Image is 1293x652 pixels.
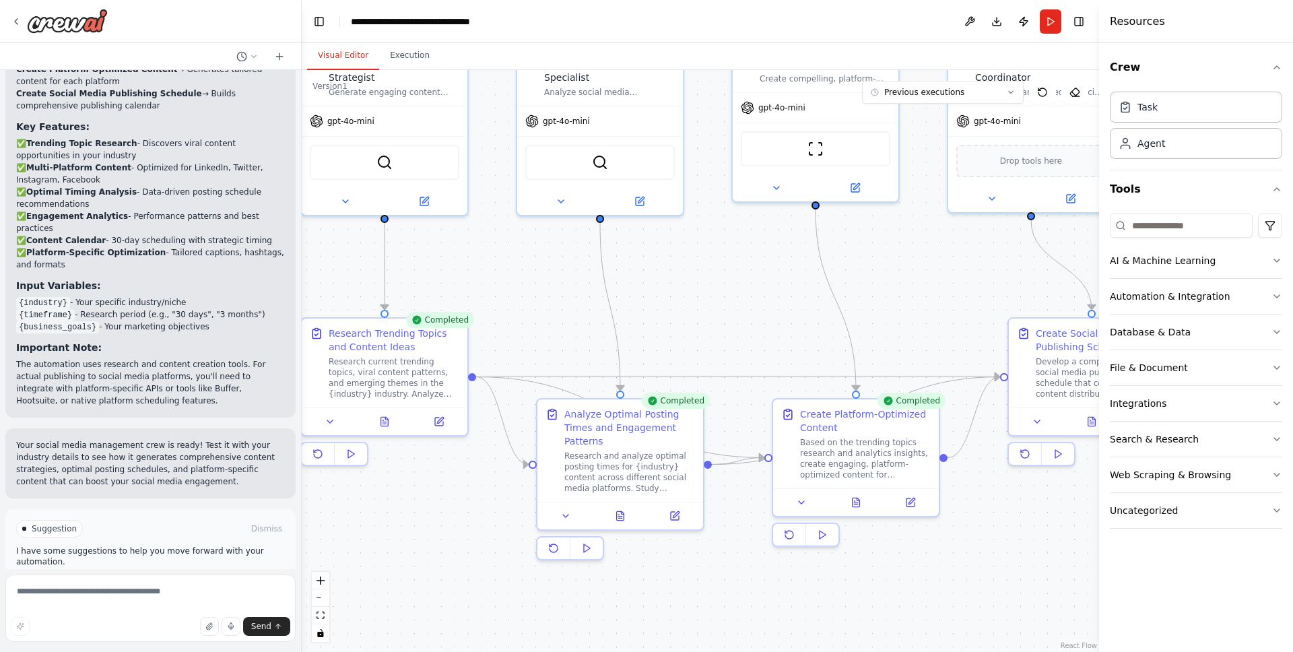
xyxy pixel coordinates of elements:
[312,572,329,642] div: React Flow controls
[222,617,240,636] button: Click to speak your automation idea
[312,572,329,589] button: zoom in
[975,57,1106,84] div: Social Media Publishing Coordinator
[1110,254,1216,267] div: AI & Machine Learning
[1036,356,1166,399] div: Develop a comprehensive social media publishing schedule that coordinates content distribution ac...
[536,398,704,566] div: CompletedAnalyze Optimal Posting Times and Engagement PatternsResearch and analyze optimal postin...
[406,312,474,328] div: Completed
[1110,457,1282,492] button: Web Scraping & Browsing
[760,73,890,84] div: Create compelling, platform-optimized content for {industry} including captions, hashtags, and co...
[1032,191,1108,207] button: Open in side panel
[817,180,893,196] button: Open in side panel
[269,48,290,65] button: Start a new chat
[1137,137,1165,150] div: Agent
[1110,170,1282,208] button: Tools
[731,48,900,203] div: Content Creation SpecialistCreate compelling, platform-optimized content for {industry} including...
[300,48,469,216] div: Social Media Content StrategistGenerate engaging content ideas and strategies for {industry} by r...
[416,414,462,430] button: Open in side panel
[1137,100,1158,114] div: Task
[26,211,128,221] strong: Engagement Analytics
[16,439,285,488] p: Your social media management crew is ready! Test it with your industry details to see how it gene...
[809,209,863,391] g: Edge from 0a4bcf0e-9485-4597-be54-6d98f0e6dfe3 to 92b90d5b-7bb5-4227-855a-2477ecf7c384
[800,437,931,480] div: Based on the trending topics research and analytics insights, create engaging, platform-optimized...
[544,87,675,98] div: Analyze social media performance metrics for {industry} content, identify engagement patterns, de...
[1110,13,1165,30] h4: Resources
[1110,493,1282,528] button: Uncategorized
[772,398,940,552] div: CompletedCreate Platform-Optimized ContentBased on the trending topics research and analytics ins...
[26,236,106,245] strong: Content Calendar
[251,621,271,632] span: Send
[379,42,440,70] button: Execution
[26,139,137,148] strong: Trending Topic Research
[1036,327,1166,354] div: Create Social Media Publishing Schedule
[11,617,30,636] button: Improve this prompt
[1007,317,1176,471] div: Create Social Media Publishing ScheduleDevelop a comprehensive social media publishing schedule t...
[16,297,70,309] code: {industry}
[1110,361,1188,374] div: File & Document
[1110,397,1166,410] div: Integrations
[601,193,677,209] button: Open in side panel
[16,296,285,308] li: - Your specific industry/niche
[1063,414,1121,430] button: View output
[329,87,459,98] div: Generate engaging content ideas and strategies for {industry} by researching trending topics, ana...
[884,87,964,98] span: Previous executions
[947,48,1115,214] div: Social Media Publishing CoordinatorCoordinate and schedule social media content publication acros...
[877,393,946,409] div: Completed
[1110,243,1282,278] button: AI & Machine Learning
[593,223,627,391] g: Edge from 6b26e299-f6e4-4bfe-b34f-e0d479729af7 to 7582f58b-e0f2-4f93-b60f-4e460b939b5c
[1110,48,1282,86] button: Crew
[378,223,391,310] g: Edge from 233345b0-6dd4-4590-a01f-524078c1e467 to 538187a1-489d-4acc-9562-8dd2de580be6
[26,248,166,257] strong: Platform-Specific Optimization
[1110,208,1282,540] div: Tools
[231,48,263,65] button: Switch to previous chat
[16,309,75,321] code: {timeframe}
[1061,642,1097,649] a: React Flow attribution
[307,42,379,70] button: Visual Editor
[564,451,695,494] div: Research and analyze optimal posting times for {industry} content across different social media p...
[351,15,502,28] nav: breadcrumb
[16,321,99,333] code: {business_goals}
[327,116,374,127] span: gpt-4o-mini
[310,12,329,31] button: Hide left sidebar
[1110,504,1178,517] div: Uncategorized
[1110,350,1282,385] button: File & Document
[758,102,805,113] span: gpt-4o-mini
[948,370,1000,465] g: Edge from 92b90d5b-7bb5-4227-855a-2477ecf7c384 to 712d0ff8-1b54-49af-a989-23415375dac0
[887,494,933,511] button: Open in side panel
[516,48,684,216] div: Social Media Analytics SpecialistAnalyze social media performance metrics for {industry} content,...
[1110,432,1199,446] div: Search & Research
[16,89,202,98] strong: Create Social Media Publishing Schedule
[476,370,529,471] g: Edge from 538187a1-489d-4acc-9562-8dd2de580be6 to 7582f58b-e0f2-4f93-b60f-4e460b939b5c
[642,393,710,409] div: Completed
[32,523,77,534] span: Suggestion
[329,356,459,399] div: Research current trending topics, viral content patterns, and emerging themes in the {industry} i...
[592,508,649,524] button: View output
[26,187,137,197] strong: Optimal Timing Analysis
[1110,279,1282,314] button: Automation & Integration
[27,9,108,33] img: Logo
[544,57,675,84] div: Social Media Analytics Specialist
[329,327,459,354] div: Research Trending Topics and Content Ideas
[312,624,329,642] button: toggle interactivity
[1000,154,1063,168] span: Drop tools here
[16,121,90,132] strong: Key Features:
[543,116,590,127] span: gpt-4o-mini
[312,607,329,624] button: fit view
[26,163,131,172] strong: Multi-Platform Content
[828,494,885,511] button: View output
[16,280,101,291] strong: Input Variables:
[1110,315,1282,350] button: Database & Data
[386,193,462,209] button: Open in side panel
[476,370,1000,384] g: Edge from 538187a1-489d-4acc-9562-8dd2de580be6 to 712d0ff8-1b54-49af-a989-23415375dac0
[16,63,285,88] li: → Generates tailored content for each platform
[1110,325,1191,339] div: Database & Data
[1069,12,1088,31] button: Hide right sidebar
[300,317,469,471] div: CompletedResearch Trending Topics and Content IdeasResearch current trending topics, viral conten...
[1024,220,1098,310] g: Edge from fb878443-fac1-4596-ba87-2330211fb9a9 to 712d0ff8-1b54-49af-a989-23415375dac0
[712,451,764,471] g: Edge from 7582f58b-e0f2-4f93-b60f-4e460b939b5c to 92b90d5b-7bb5-4227-855a-2477ecf7c384
[1110,86,1282,170] div: Crew
[592,154,608,170] img: SerperDevTool
[16,321,285,333] li: - Your marketing objectives
[974,116,1021,127] span: gpt-4o-mini
[712,370,1000,471] g: Edge from 7582f58b-e0f2-4f93-b60f-4e460b939b5c to 712d0ff8-1b54-49af-a989-23415375dac0
[862,81,1024,104] button: Previous executions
